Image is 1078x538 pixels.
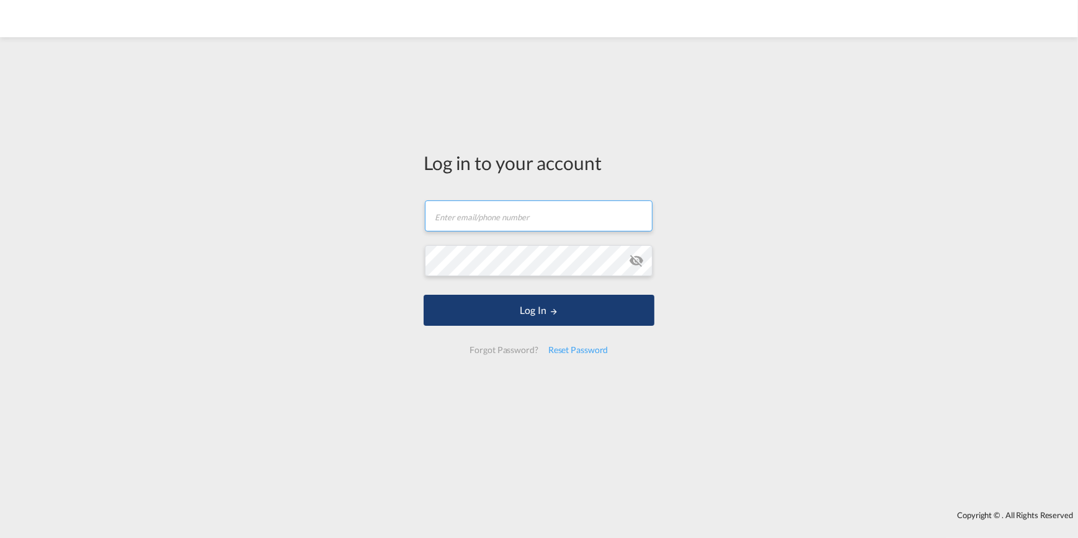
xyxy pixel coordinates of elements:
input: Enter email/phone number [425,200,653,231]
div: Log in to your account [424,150,654,176]
button: LOGIN [424,295,654,326]
div: Forgot Password? [465,339,543,361]
md-icon: icon-eye-off [629,253,644,268]
div: Reset Password [543,339,613,361]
